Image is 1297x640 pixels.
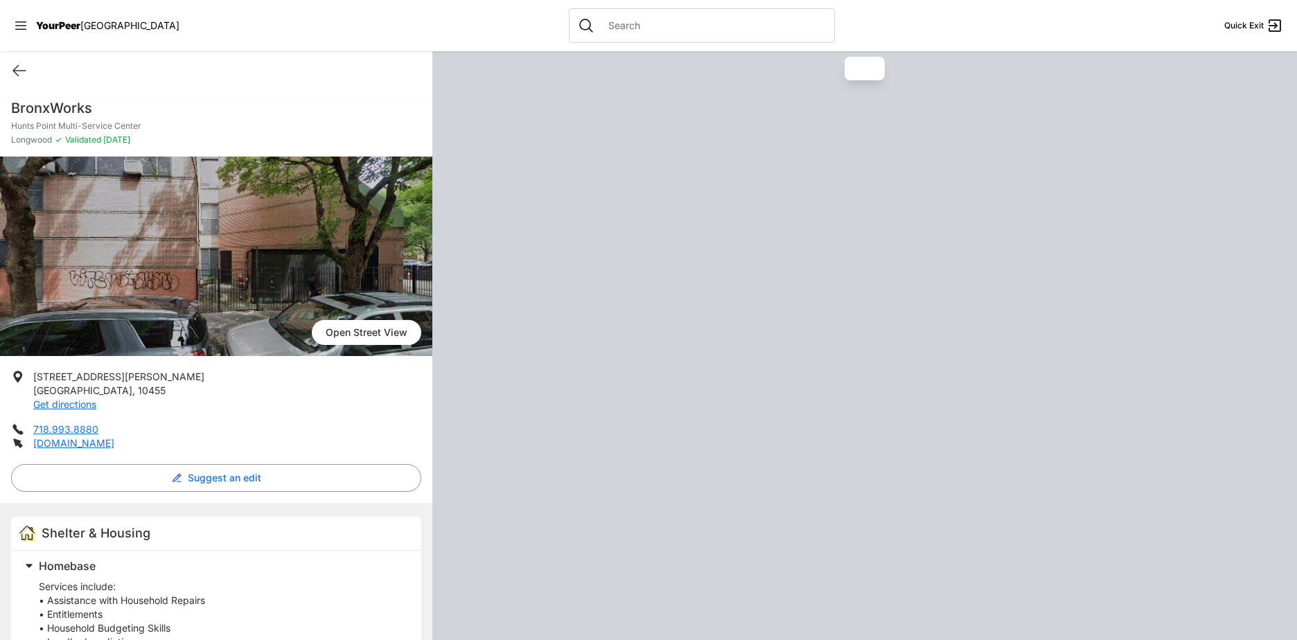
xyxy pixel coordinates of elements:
[1224,20,1264,31] span: Quick Exit
[11,98,421,118] h1: BronxWorks
[33,384,132,396] span: [GEOGRAPHIC_DATA]
[11,464,421,492] button: Suggest an edit
[36,21,179,30] a: YourPeer[GEOGRAPHIC_DATA]
[33,371,204,382] span: [STREET_ADDRESS][PERSON_NAME]
[11,134,52,145] span: Longwood
[80,19,179,31] span: [GEOGRAPHIC_DATA]
[39,559,96,573] span: Homebase
[65,134,101,145] span: Validated
[33,437,114,449] a: [DOMAIN_NAME]
[33,423,98,435] a: 718.993.8880
[188,471,261,485] span: Suggest an edit
[138,384,166,396] span: 10455
[11,121,421,132] p: Hunts Point Multi-Service Center
[36,19,80,31] span: YourPeer
[42,526,150,540] span: Shelter & Housing
[55,134,62,145] span: ✓
[1224,17,1283,34] a: Quick Exit
[33,398,96,410] a: Get directions
[101,134,130,145] span: [DATE]
[132,384,135,396] span: ,
[312,320,421,345] span: Open Street View
[600,19,826,33] input: Search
